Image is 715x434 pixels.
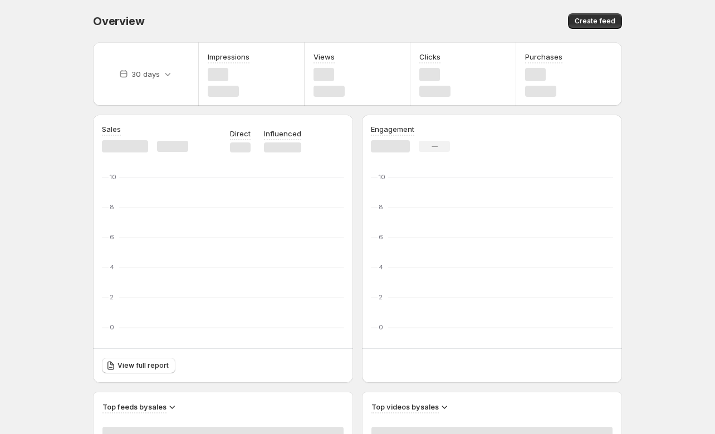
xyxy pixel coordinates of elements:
h3: Top feeds by sales [102,401,166,412]
text: 4 [110,263,114,271]
text: 2 [110,293,114,301]
text: 0 [379,323,383,331]
span: Create feed [575,17,615,26]
h3: Impressions [208,51,249,62]
h3: Sales [102,124,121,135]
text: 6 [110,233,114,241]
text: 10 [110,173,116,181]
text: 0 [110,323,114,331]
text: 2 [379,293,383,301]
h3: Purchases [525,51,562,62]
h3: Top videos by sales [371,401,439,412]
text: 8 [110,203,114,211]
button: Create feed [568,13,622,29]
text: 4 [379,263,383,271]
span: Overview [93,14,144,28]
text: 10 [379,173,385,181]
h3: Clicks [419,51,440,62]
a: View full report [102,358,175,373]
p: Direct [230,128,251,139]
p: Influenced [264,128,301,139]
text: 8 [379,203,383,211]
span: View full report [117,361,169,370]
h3: Views [314,51,335,62]
text: 6 [379,233,383,241]
p: 30 days [131,68,160,80]
h3: Engagement [371,124,414,135]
